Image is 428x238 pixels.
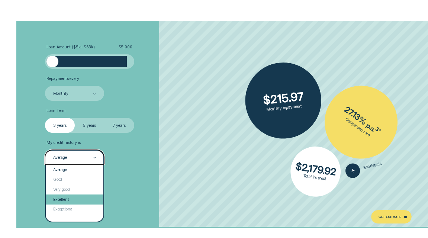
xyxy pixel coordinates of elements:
[53,155,67,160] div: Average
[46,194,103,205] div: Excellent
[46,76,79,81] span: Repayments every
[46,175,103,185] div: Good
[53,91,68,96] div: Monthly
[46,45,95,49] span: Loan Amount ( $5k - $63k )
[46,184,103,194] div: Very good
[363,161,382,170] span: See details
[371,210,412,223] a: Get Estimate
[75,118,104,133] label: 5 years
[46,165,103,175] div: Average
[46,140,81,145] span: My credit history is
[46,108,65,113] span: Loan Term
[104,118,134,133] label: 7 years
[119,45,132,49] span: $ 5,000
[46,205,103,215] div: Exceptional
[45,118,75,133] label: 3 years
[344,157,383,180] button: See details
